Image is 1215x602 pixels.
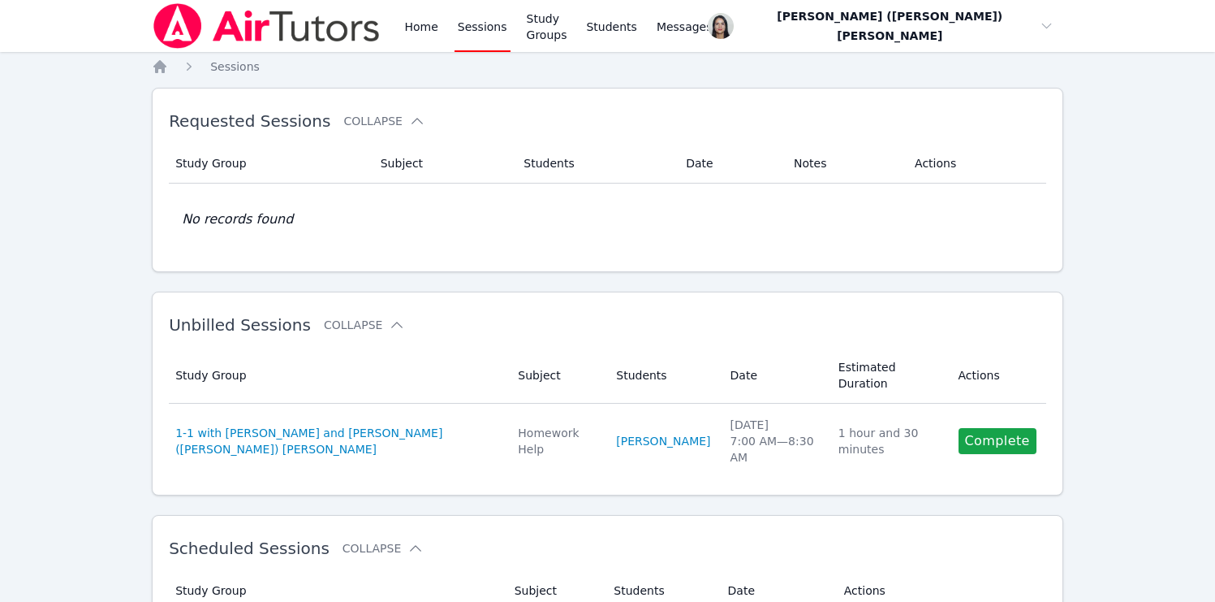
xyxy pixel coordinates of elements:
[169,348,508,404] th: Study Group
[949,348,1046,404] th: Actions
[514,144,676,184] th: Students
[169,315,311,335] span: Unbilled Sessions
[838,425,939,457] div: 1 hour and 30 minutes
[169,539,330,558] span: Scheduled Sessions
[175,425,498,457] a: 1-1 with [PERSON_NAME] and [PERSON_NAME] ([PERSON_NAME]) [PERSON_NAME]
[169,404,1046,479] tr: 1-1 with [PERSON_NAME] and [PERSON_NAME] ([PERSON_NAME]) [PERSON_NAME]Homework Help[PERSON_NAME][...
[169,144,371,184] th: Study Group
[730,417,819,466] div: [DATE] 7:00 AM — 8:30 AM
[210,60,260,73] span: Sessions
[152,3,381,49] img: Air Tutors
[606,348,720,404] th: Students
[829,348,949,404] th: Estimated Duration
[508,348,606,404] th: Subject
[959,428,1036,454] a: Complete
[324,317,405,333] button: Collapse
[616,433,710,449] a: [PERSON_NAME]
[343,540,424,557] button: Collapse
[152,58,1063,75] nav: Breadcrumb
[784,144,905,184] th: Notes
[721,348,829,404] th: Date
[210,58,260,75] a: Sessions
[169,111,330,131] span: Requested Sessions
[676,144,784,184] th: Date
[343,113,424,129] button: Collapse
[905,144,1046,184] th: Actions
[518,425,597,457] div: Homework Help
[371,144,515,184] th: Subject
[657,19,713,35] span: Messages
[169,184,1046,255] td: No records found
